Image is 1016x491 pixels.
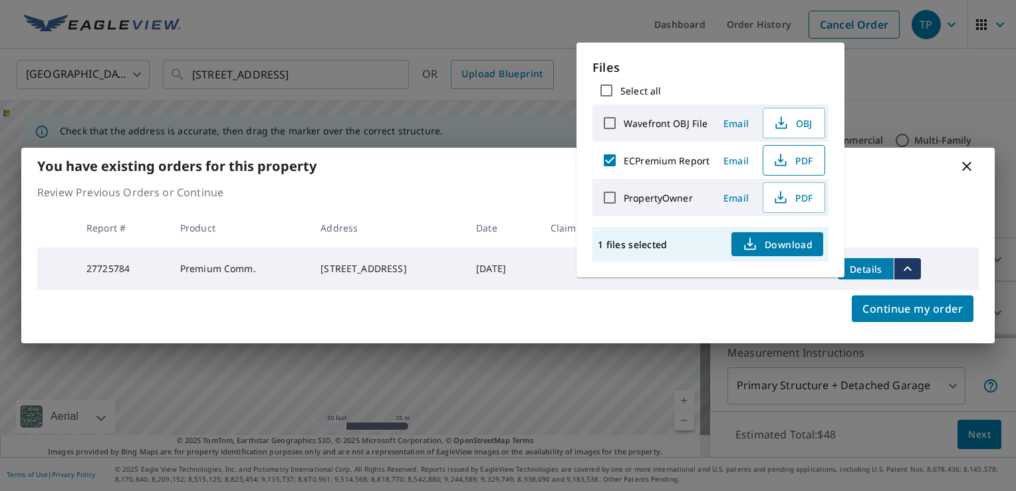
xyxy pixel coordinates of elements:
span: Email [720,192,752,204]
span: Email [720,154,752,167]
button: PDF [763,145,825,176]
button: filesDropdownBtn-27725784 [894,258,921,279]
label: PropertyOwner [624,192,693,204]
p: 1 files selected [598,238,667,251]
button: Email [715,150,757,171]
span: Details [846,263,886,275]
p: Files [592,59,828,77]
label: Wavefront OBJ File [624,117,707,130]
button: PDF [763,182,825,213]
button: Download [731,232,823,256]
label: ECPremium Report [624,154,709,167]
th: Date [465,208,539,247]
label: Select all [620,84,661,97]
span: OBJ [771,115,814,131]
b: You have existing orders for this property [37,157,317,175]
span: PDF [771,152,814,168]
span: Continue my order [862,299,963,318]
button: Email [715,113,757,134]
div: [STREET_ADDRESS] [320,262,455,275]
button: Continue my order [852,295,973,322]
td: [DATE] [465,247,539,290]
th: Product [170,208,310,247]
button: detailsBtn-27725784 [838,258,894,279]
th: Claim ID [540,208,627,247]
td: Premium Comm. [170,247,310,290]
button: Email [715,188,757,208]
th: Address [310,208,465,247]
p: Review Previous Orders or Continue [37,184,979,200]
td: 27725784 [76,247,170,290]
button: OBJ [763,108,825,138]
span: PDF [771,190,814,206]
th: Report # [76,208,170,247]
span: Email [720,117,752,130]
span: Download [742,236,813,252]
